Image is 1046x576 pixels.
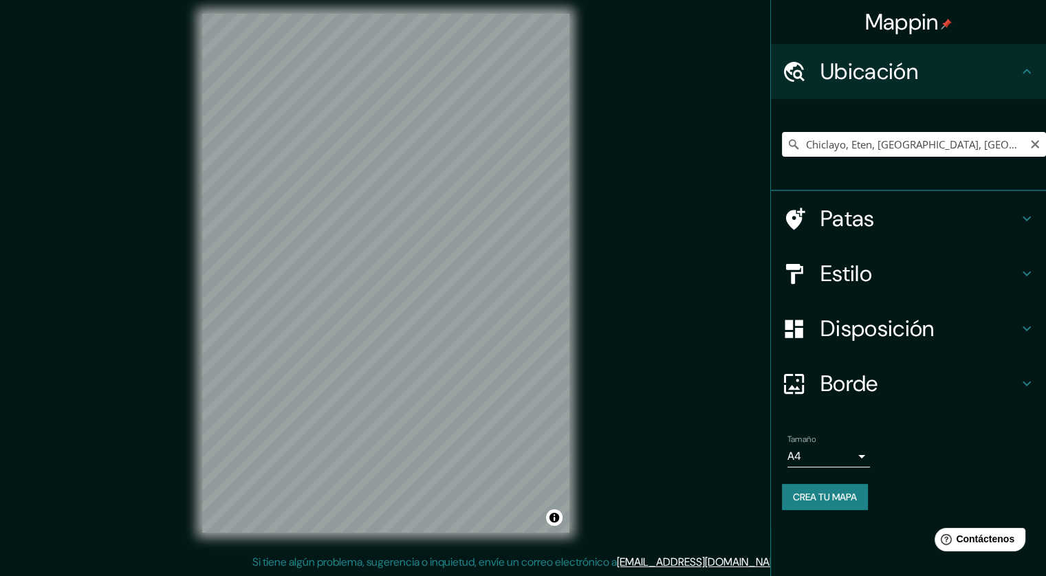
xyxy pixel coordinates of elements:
[787,449,801,463] font: A4
[787,445,870,467] div: A4
[820,314,934,343] font: Disposición
[782,132,1046,157] input: Elige tu ciudad o zona
[771,246,1046,301] div: Estilo
[782,484,868,510] button: Crea tu mapa
[820,204,875,233] font: Patas
[771,356,1046,411] div: Borde
[820,57,918,86] font: Ubicación
[771,44,1046,99] div: Ubicación
[865,8,939,36] font: Mappin
[617,555,787,569] a: [EMAIL_ADDRESS][DOMAIN_NAME]
[202,14,569,533] canvas: Mapa
[793,491,857,503] font: Crea tu mapa
[546,509,563,526] button: Activar o desactivar atribución
[820,259,872,288] font: Estilo
[941,19,952,30] img: pin-icon.png
[771,191,1046,246] div: Patas
[771,301,1046,356] div: Disposición
[820,369,878,398] font: Borde
[787,434,816,445] font: Tamaño
[1029,137,1040,150] button: Claro
[924,522,1031,561] iframe: Lanzador de widgets de ayuda
[252,555,617,569] font: Si tiene algún problema, sugerencia o inquietud, envíe un correo electrónico a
